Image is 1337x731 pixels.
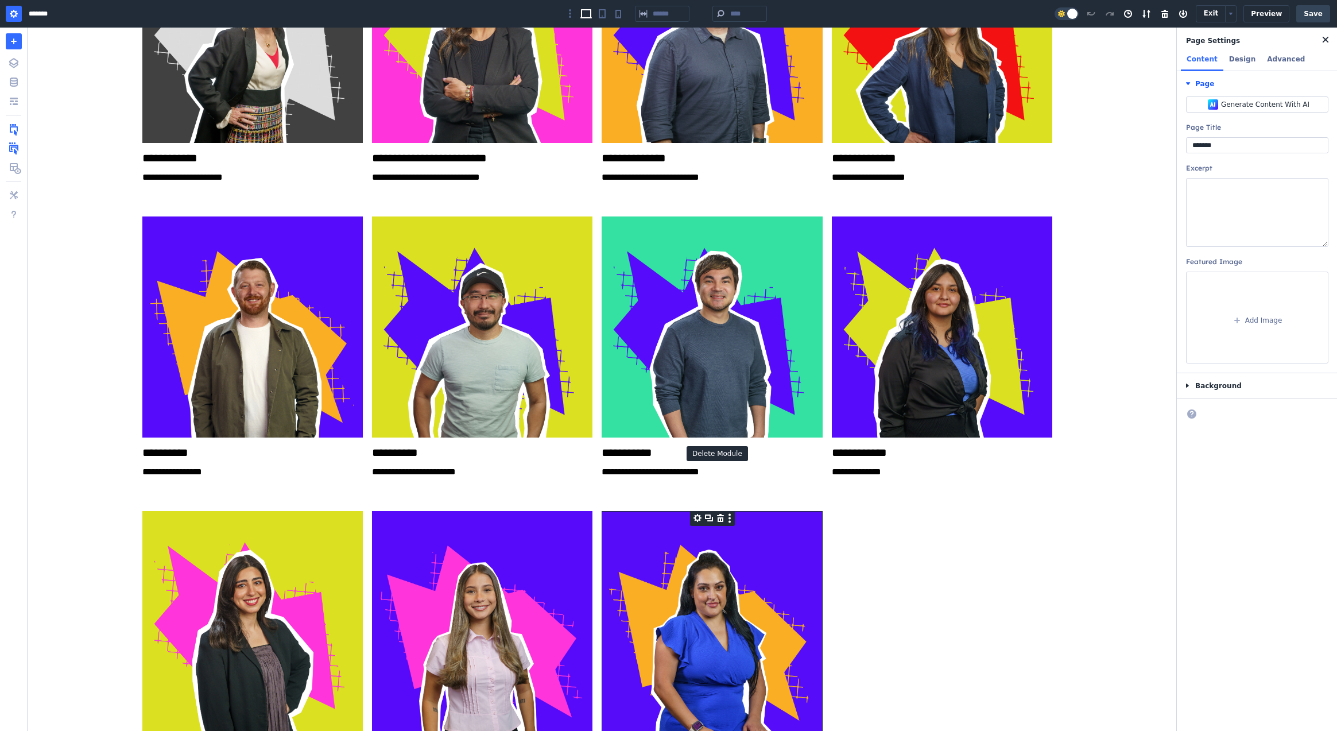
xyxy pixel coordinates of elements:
label: Add Image [1245,316,1282,325]
h2: Page Settings [1186,37,1240,45]
div: Module mousetrap [687,484,699,498]
button: Add Image [1229,312,1286,328]
button: Design [1223,48,1262,71]
div: Toggle interface-mode [1055,7,1079,20]
div: Module mousetrap [699,484,706,498]
label: Generate Content With AI [1221,97,1309,112]
button: Advanced [1261,48,1311,71]
h3: Background [1195,382,1328,389]
div: Exit Dropdown [1225,5,1237,22]
label: Featured Image [1186,257,1242,268]
label: Excerpt [1186,163,1212,174]
button: Save [1296,5,1330,22]
h3: Page [1195,80,1328,87]
label: Page Title [1186,122,1221,133]
div: Module mousetrap [664,484,676,498]
button: Generate Content With AI [1186,96,1328,113]
span: Delete Module [687,446,748,461]
div: Add Image [1186,272,1328,363]
button: Preview [1243,5,1289,22]
a: Exit [1196,5,1225,22]
div: Module mousetrap [676,484,687,498]
button: Content [1181,48,1223,71]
